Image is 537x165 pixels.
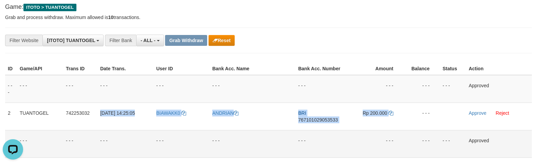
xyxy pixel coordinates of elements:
a: BIAWAKK0 [156,110,186,116]
th: Balance [404,62,440,75]
th: Amount [348,62,404,75]
span: Rp 200.000 [363,110,387,116]
td: - - - [5,130,17,158]
h4: Game: [5,4,532,11]
th: Bank Acc. Name [210,62,296,75]
div: Filter Bank [105,35,136,46]
span: Copy 767101029053533 to clipboard [298,117,338,123]
span: - ALL - [141,38,156,43]
p: Grab and process withdraw. Maximum allowed is transactions. [5,14,532,21]
td: - - - [17,130,63,158]
button: [ITOTO] TUANTOGEL [42,35,104,46]
td: - - - [404,103,440,130]
td: - - - [97,75,154,103]
td: - - - [440,75,466,103]
th: Action [466,62,532,75]
td: - - - [348,130,404,158]
a: ANDRIAN [212,110,238,116]
button: Open LiveChat chat widget [3,3,23,23]
th: User ID [154,62,210,75]
td: - - - [97,130,154,158]
td: - - - [210,130,296,158]
button: Grab Withdraw [165,35,207,46]
td: Approved [466,75,532,103]
a: Reject [496,110,509,116]
td: - - - [210,75,296,103]
td: - - - [154,130,210,158]
td: - - - [296,75,348,103]
td: - - - [63,130,97,158]
td: Approved [466,130,532,158]
th: Trans ID [63,62,97,75]
td: - - - [63,75,97,103]
button: Reset [209,35,235,46]
strong: 10 [108,15,113,20]
th: Game/API [17,62,63,75]
td: - - - [5,75,17,103]
a: Approve [469,110,486,116]
td: - - - [348,75,404,103]
td: - - - [154,75,210,103]
th: Status [440,62,466,75]
span: ITOTO > TUANTOGEL [23,4,76,11]
a: Copy 200000 to clipboard [389,110,393,116]
span: BRI [298,110,306,116]
td: - - - [17,75,63,103]
span: BIAWAKK0 [156,110,180,116]
td: - - - [404,75,440,103]
td: 2 [5,103,17,130]
button: - ALL - [136,35,164,46]
td: - - - [404,130,440,158]
div: Filter Website [5,35,42,46]
span: 742253032 [66,110,90,116]
span: [ITOTO] TUANTOGEL [47,38,95,43]
td: - - - [296,130,348,158]
th: ID [5,62,17,75]
th: Bank Acc. Number [296,62,348,75]
td: - - - [440,130,466,158]
th: Date Trans. [97,62,154,75]
td: TUANTOGEL [17,103,63,130]
span: [DATE] 14:25:05 [100,110,135,116]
